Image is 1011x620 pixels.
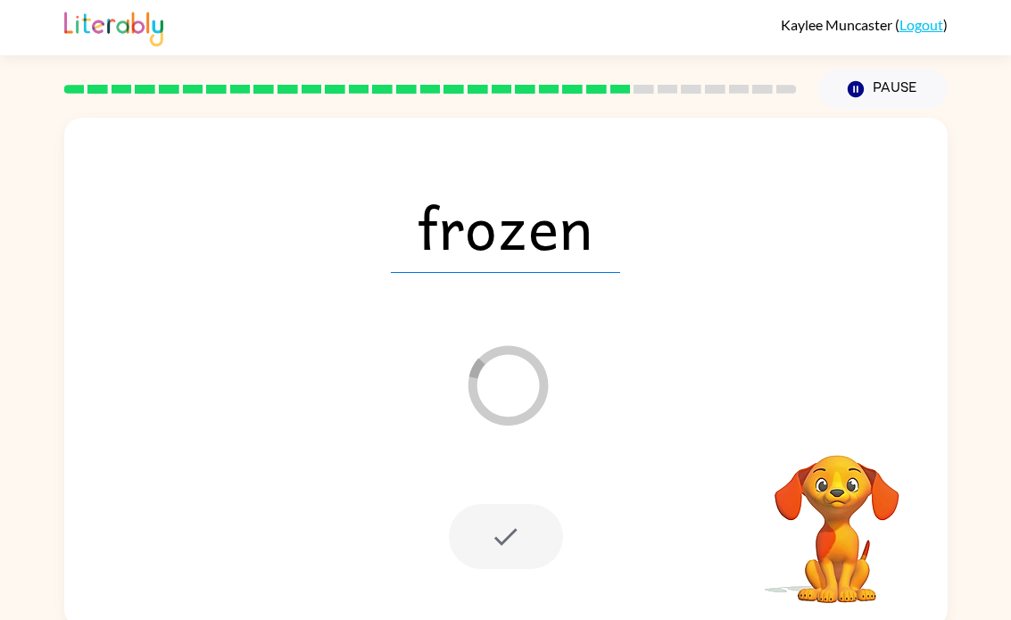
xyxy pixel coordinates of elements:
a: Logout [899,16,943,33]
img: Literably [64,7,163,46]
span: Kaylee Muncaster [781,16,895,33]
video: Your browser must support playing .mp4 files to use Literably. Please try using another browser. [748,427,926,606]
button: Pause [818,69,948,110]
span: frozen [391,180,620,273]
div: ( ) [781,16,948,33]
